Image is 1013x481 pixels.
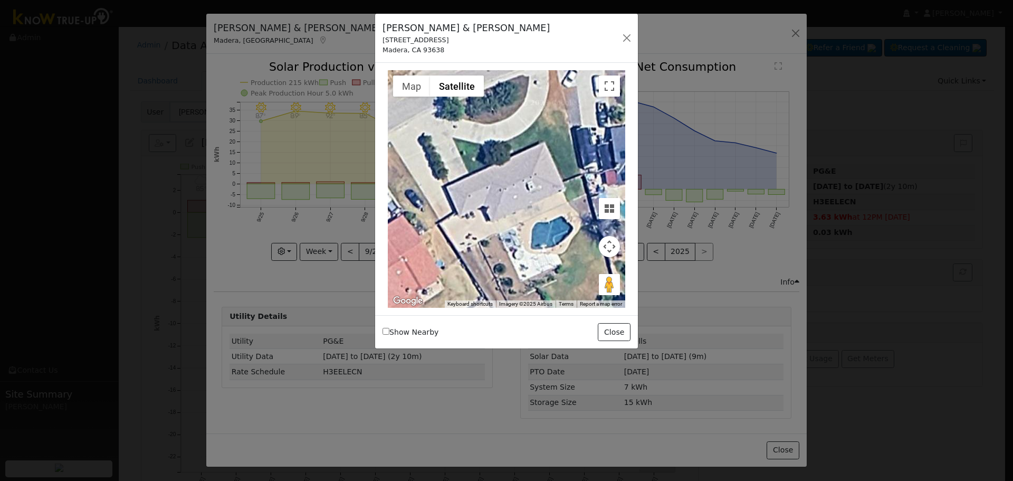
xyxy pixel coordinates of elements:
[383,35,550,45] div: [STREET_ADDRESS]
[599,198,620,219] button: Tilt map
[383,327,438,338] label: Show Nearby
[390,294,425,308] a: Open this area in Google Maps (opens a new window)
[390,294,425,308] img: Google
[383,21,550,35] h5: [PERSON_NAME] & [PERSON_NAME]
[599,274,620,295] button: Drag Pegman onto the map to open Street View
[599,76,620,97] button: Toggle fullscreen view
[430,76,484,97] button: Show satellite imagery
[383,328,389,335] input: Show Nearby
[499,301,552,307] span: Imagery ©2025 Airbus
[383,45,550,55] div: Madera, CA 93638
[599,236,620,257] button: Map camera controls
[580,301,622,307] a: Report a map error
[598,323,630,341] button: Close
[393,76,430,97] button: Show street map
[447,300,493,308] button: Keyboard shortcuts
[559,301,574,307] a: Terms (opens in new tab)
